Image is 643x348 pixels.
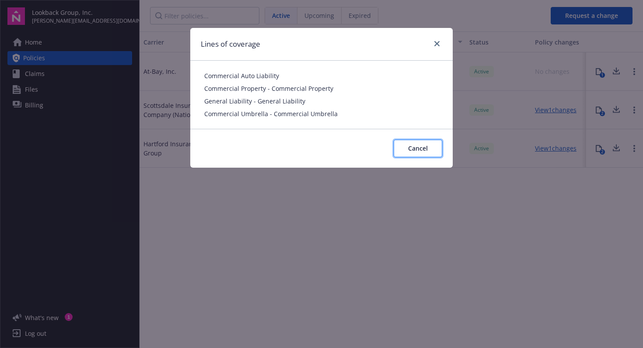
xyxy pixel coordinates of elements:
[408,144,428,152] span: Cancel
[204,96,439,106] span: General Liability - General Liability
[204,84,439,93] span: Commercial Property - Commercial Property
[432,38,442,49] a: close
[204,71,439,80] span: Commercial Auto Liability
[201,38,260,50] h1: Lines of coverage
[204,109,439,118] span: Commercial Umbrella - Commercial Umbrella
[394,140,442,157] button: Cancel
